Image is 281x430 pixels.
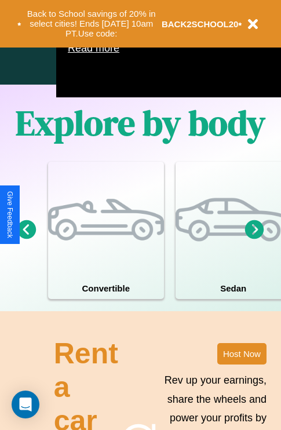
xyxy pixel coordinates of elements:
[217,343,267,365] button: Host Now
[12,391,39,418] div: Open Intercom Messenger
[162,19,239,29] b: BACK2SCHOOL20
[6,191,14,238] div: Give Feedback
[48,278,164,299] h4: Convertible
[21,6,162,42] button: Back to School savings of 20% in select cities! Ends [DATE] 10am PT.Use code:
[16,99,265,147] h1: Explore by body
